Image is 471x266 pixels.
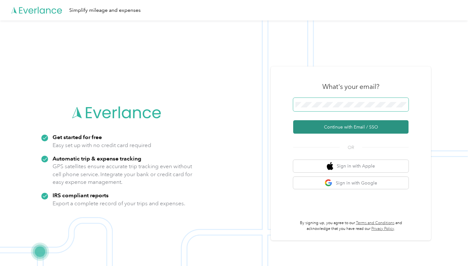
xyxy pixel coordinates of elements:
img: apple logo [327,162,333,170]
p: GPS satellites ensure accurate trip tracking even without cell phone service. Integrate your bank... [53,162,193,186]
button: google logoSign in with Google [293,177,409,189]
p: By signing up, you agree to our and acknowledge that you have read our . [293,220,409,231]
strong: IRS compliant reports [53,192,109,199]
button: apple logoSign in with Apple [293,160,409,172]
strong: Automatic trip & expense tracking [53,155,141,162]
p: Export a complete record of your trips and expenses. [53,199,185,207]
img: google logo [325,179,333,187]
button: Continue with Email / SSO [293,120,409,134]
a: Terms and Conditions [356,221,394,225]
div: Simplify mileage and expenses [69,6,141,14]
span: OR [340,144,362,151]
strong: Get started for free [53,134,102,140]
h3: What's your email? [322,82,379,91]
p: Easy set up with no credit card required [53,141,151,149]
a: Privacy Policy [371,226,394,231]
